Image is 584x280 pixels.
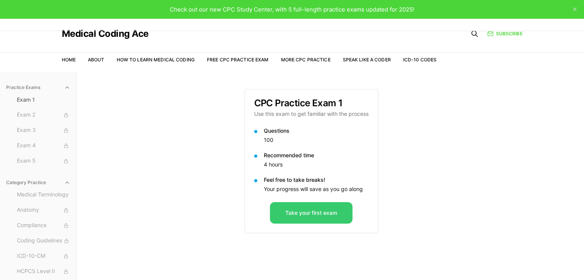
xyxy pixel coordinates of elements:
[62,57,76,63] a: Home
[17,206,70,214] span: Anatomy
[14,204,73,216] button: Anatomy
[14,189,73,201] button: Medical Terminology
[264,185,369,193] p: Your progress will save as you go along
[17,267,70,276] span: HCPCS Level II
[17,221,70,230] span: Compliance
[403,57,437,63] a: ICD-10 Codes
[62,29,149,38] a: Medical Coding Ace
[487,30,522,37] a: Subscribe
[3,176,73,189] button: Category Practice
[14,155,73,167] button: Exam 5
[254,110,369,118] p: Use this exam to get familiar with the process
[88,57,104,63] a: About
[14,219,73,232] button: Compliance
[3,81,73,94] button: Practice Exams
[170,6,414,13] span: Check out our new CPC Study Center, with 5 full-length practice exams updated for 2025!
[270,202,352,224] button: Take your first exam
[14,265,73,278] button: HCPCS Level II
[17,142,70,150] span: Exam 4
[14,250,73,262] button: ICD-10-CM
[17,111,70,119] span: Exam 2
[264,136,369,144] p: 100
[254,99,369,108] h3: CPC Practice Exam 1
[14,140,73,152] button: Exam 4
[207,57,269,63] a: Free CPC Practice Exam
[569,3,581,15] button: close
[17,96,70,104] span: Exam 1
[264,152,369,159] p: Recommended time
[17,157,70,165] span: Exam 5
[264,176,369,184] p: Feel free to take breaks!
[281,57,330,63] a: More CPC Practice
[17,252,70,260] span: ICD-10-CM
[14,235,73,247] button: Coding Guidelines
[264,161,369,168] p: 4 hours
[17,191,70,199] span: Medical Terminology
[17,126,70,135] span: Exam 3
[17,237,70,245] span: Coding Guidelines
[14,109,73,121] button: Exam 2
[264,127,369,135] p: Questions
[14,94,73,106] button: Exam 1
[117,57,195,63] a: How to Learn Medical Coding
[343,57,391,63] a: Speak Like a Coder
[14,124,73,137] button: Exam 3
